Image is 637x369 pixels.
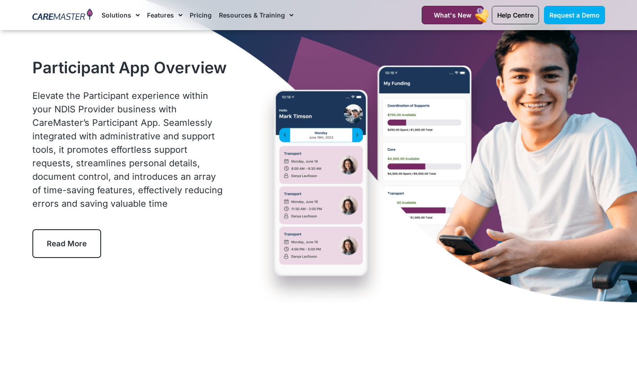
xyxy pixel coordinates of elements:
[497,11,534,19] span: Help Centre
[32,58,227,77] h1: Participant App Overview
[549,11,600,19] span: Request a Demo
[32,90,223,209] span: Elevate the Participant experience within your NDIS Provider business with CareMaster’s Participa...
[32,229,101,258] a: Read More
[32,9,93,22] img: CareMaster Logo
[434,11,472,19] span: What's New
[422,6,484,24] a: What's New
[47,239,87,248] span: Read More
[492,6,539,24] a: Help Centre
[544,6,605,24] a: Request a Demo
